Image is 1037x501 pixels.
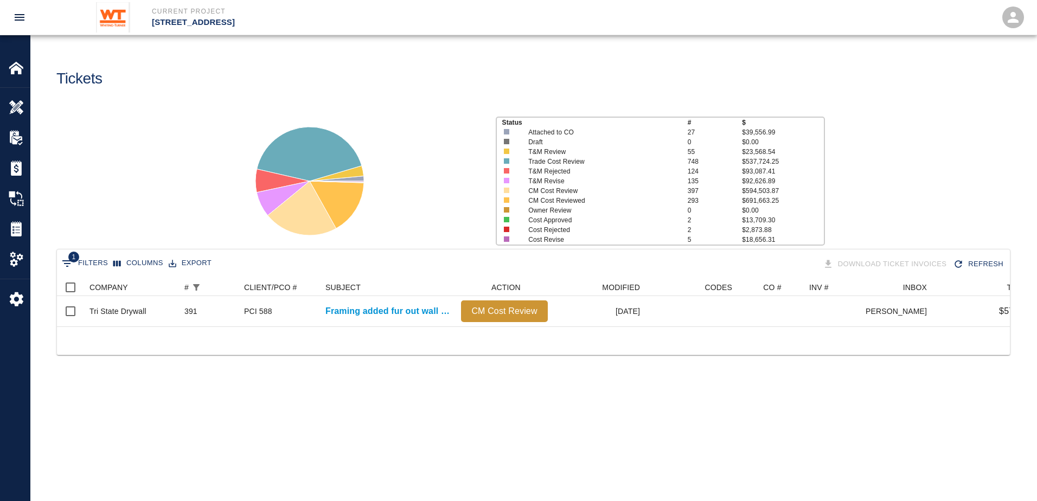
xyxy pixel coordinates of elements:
div: INBOX [903,279,927,296]
p: 0 [688,205,742,215]
p: 293 [688,196,742,205]
p: $93,087.41 [742,166,824,176]
div: Tri State Drywall [89,306,146,317]
p: 2 [688,215,742,225]
button: Show filters [59,255,111,272]
div: COMPANY [89,279,128,296]
div: COMPANY [84,279,179,296]
div: Refresh the list [951,255,1008,274]
p: 135 [688,176,742,186]
div: ACTION [456,279,553,296]
span: 1 [68,252,79,262]
div: INV # [804,279,866,296]
p: $92,626.89 [742,176,824,186]
div: CODES [645,279,738,296]
div: ACTION [491,279,521,296]
p: $39,556.99 [742,127,824,137]
p: [STREET_ADDRESS] [152,16,577,29]
div: CODES [705,279,732,296]
p: T&M Revise [528,176,671,186]
h1: Tickets [56,70,103,88]
p: T&M Review [528,147,671,157]
p: $594,503.87 [742,186,824,196]
p: 124 [688,166,742,176]
div: INBOX [866,279,932,296]
div: 1 active filter [189,280,204,295]
p: $2,873.88 [742,225,824,235]
div: CO # [738,279,804,296]
div: SUBJECT [325,279,361,296]
p: $ [742,118,824,127]
p: 397 [688,186,742,196]
button: open drawer [7,4,33,30]
p: $691,663.25 [742,196,824,205]
div: PCI 588 [244,306,272,317]
p: CM Cost Review [528,186,671,196]
p: $0.00 [742,137,824,147]
div: Tickets download in groups of 15 [821,255,951,274]
a: Framing added fur out wall in room B1014 on B1. [325,305,450,318]
p: Status [502,118,688,127]
p: 55 [688,147,742,157]
p: Current Project [152,7,577,16]
div: [PERSON_NAME] [866,296,932,326]
div: TOTAL [932,279,1036,296]
p: CM Cost Reviewed [528,196,671,205]
p: Attached to CO [528,127,671,137]
div: MODIFIED [602,279,640,296]
p: $23,568.54 [742,147,824,157]
div: # [184,279,189,296]
p: $537,724.25 [742,157,824,166]
img: Whiting-Turner [96,2,130,33]
p: 27 [688,127,742,137]
p: 2 [688,225,742,235]
p: # [688,118,742,127]
button: Refresh [951,255,1008,274]
p: Draft [528,137,671,147]
p: Trade Cost Review [528,157,671,166]
p: 5 [688,235,742,245]
button: Export [166,255,214,272]
div: SUBJECT [320,279,456,296]
div: INV # [809,279,829,296]
div: MODIFIED [553,279,645,296]
div: TOTAL [1007,279,1031,296]
div: # [179,279,239,296]
div: CLIENT/PCO # [244,279,297,296]
p: Cost Revise [528,235,671,245]
p: $18,656.31 [742,235,824,245]
p: Cost Rejected [528,225,671,235]
div: CO # [763,279,781,296]
button: Show filters [189,280,204,295]
p: 0 [688,137,742,147]
button: Sort [204,280,219,295]
p: Cost Approved [528,215,671,225]
div: CLIENT/PCO # [239,279,320,296]
p: $576.00 [999,305,1031,318]
p: T&M Rejected [528,166,671,176]
p: 748 [688,157,742,166]
p: $0.00 [742,205,824,215]
iframe: Chat Widget [856,384,1037,501]
p: $13,709.30 [742,215,824,225]
p: CM Cost Review [465,305,543,318]
p: Owner Review [528,205,671,215]
button: Select columns [111,255,166,272]
div: 391 [184,306,197,317]
div: [DATE] [553,296,645,326]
